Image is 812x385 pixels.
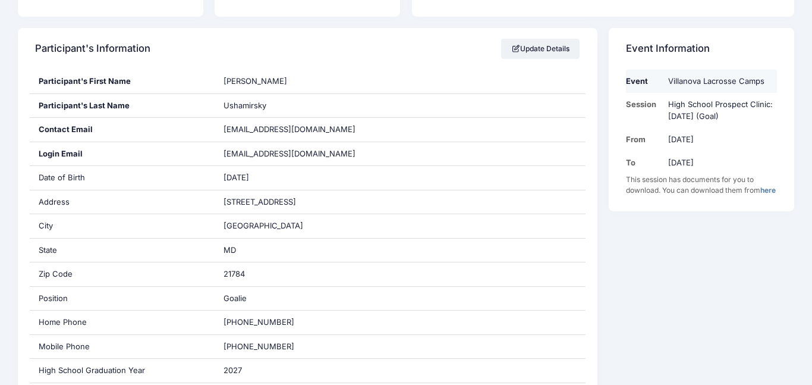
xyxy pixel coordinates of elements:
[224,245,236,255] span: MD
[35,32,150,66] h4: Participant's Information
[662,93,777,128] td: High School Prospect Clinic: [DATE] (Goal)
[662,70,777,93] td: Villanova Lacrosse Camps
[224,173,249,182] span: [DATE]
[224,124,355,134] span: [EMAIL_ADDRESS][DOMAIN_NAME]
[224,197,296,206] span: [STREET_ADDRESS]
[662,151,777,174] td: [DATE]
[224,221,303,230] span: [GEOGRAPHIC_DATA]
[626,128,662,151] td: From
[760,186,776,195] a: here
[30,94,215,118] div: Participant's Last Name
[224,365,242,375] span: 2027
[626,151,662,174] td: To
[626,93,662,128] td: Session
[30,359,215,383] div: High School Graduation Year
[224,342,294,351] span: [PHONE_NUMBER]
[662,128,777,151] td: [DATE]
[224,269,245,278] span: 21784
[626,174,776,196] div: This session has documents for you to download. You can download them from
[626,70,662,93] td: Event
[30,335,215,359] div: Mobile Phone
[30,214,215,238] div: City
[30,239,215,262] div: State
[626,32,710,66] h4: Event Information
[30,311,215,334] div: Home Phone
[224,101,266,110] span: Ushamirsky
[30,190,215,214] div: Address
[30,166,215,190] div: Date of Birth
[30,262,215,286] div: Zip Code
[30,142,215,166] div: Login Email
[30,118,215,142] div: Contact Email
[224,317,294,327] span: [PHONE_NUMBER]
[224,293,247,303] span: Goalie
[224,76,287,86] span: [PERSON_NAME]
[224,148,372,160] span: [EMAIL_ADDRESS][DOMAIN_NAME]
[30,287,215,311] div: Position
[30,70,215,93] div: Participant's First Name
[501,39,580,59] a: Update Details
